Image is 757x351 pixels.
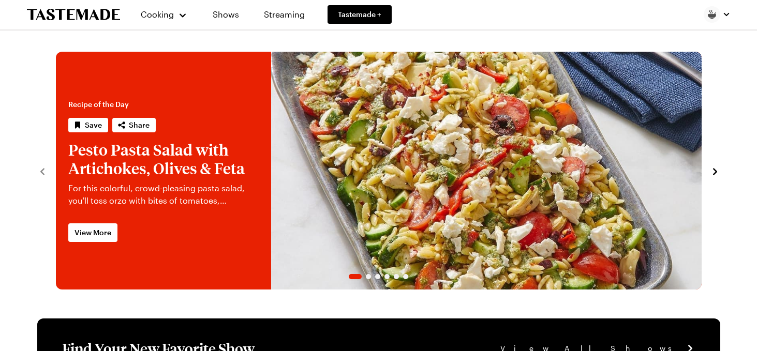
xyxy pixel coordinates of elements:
span: View More [75,227,111,238]
span: Go to slide 5 [394,274,399,279]
button: Share [112,118,156,132]
span: Save [85,120,102,130]
a: To Tastemade Home Page [27,9,120,21]
img: Profile picture [704,6,720,23]
a: View More [68,223,117,242]
div: 1 / 6 [56,52,702,289]
button: Profile picture [704,6,731,23]
span: Go to slide 4 [384,274,390,279]
button: navigate to previous item [37,164,48,177]
span: Cooking [141,9,174,19]
a: Tastemade + [328,5,392,24]
span: Tastemade + [338,9,381,20]
span: Share [129,120,150,130]
button: Save recipe [68,118,108,132]
span: Go to slide 3 [375,274,380,279]
span: Go to slide 6 [403,274,408,279]
span: Go to slide 2 [366,274,371,279]
button: navigate to next item [710,164,720,177]
span: Go to slide 1 [349,274,362,279]
button: Cooking [141,2,188,27]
